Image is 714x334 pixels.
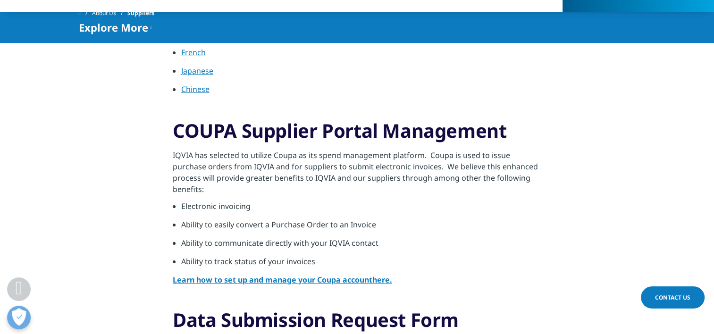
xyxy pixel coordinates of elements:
[92,5,127,22] a: About Us
[181,66,213,76] a: Japanese
[173,275,372,285] a: Learn how to set up and manage your Coupa account
[181,200,541,219] li: Electronic invoicing
[181,256,541,274] li: Ability to track status of your invoices
[655,293,690,301] span: Contact Us
[641,286,705,309] a: Contact Us
[181,84,210,94] a: Chinese
[181,47,206,58] a: French
[181,219,541,237] li: Ability to easily convert a Purchase Order to an Invoice
[173,150,541,200] p: IQVIA has selected to utilize Coupa as its spend management platform. Coupa is used to issue purc...
[372,275,392,285] a: here.
[173,119,541,150] h3: COUPA Supplier Portal Management
[127,5,154,22] span: Suppliers
[79,22,148,33] span: Explore More
[181,237,541,256] li: Ability to communicate directly with your IQVIA contact
[7,306,31,329] button: Präferenzen öffnen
